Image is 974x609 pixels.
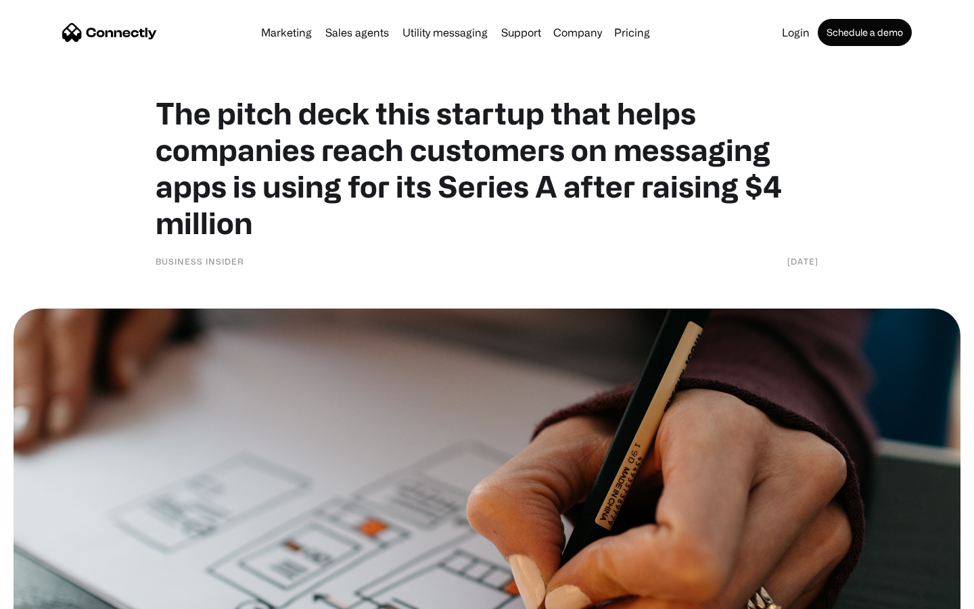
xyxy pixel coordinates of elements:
[14,585,81,604] aside: Language selected: English
[609,27,655,38] a: Pricing
[27,585,81,604] ul: Language list
[256,27,317,38] a: Marketing
[62,22,157,43] a: home
[320,27,394,38] a: Sales agents
[156,95,818,241] h1: The pitch deck this startup that helps companies reach customers on messaging apps is using for i...
[787,254,818,268] div: [DATE]
[496,27,547,38] a: Support
[818,19,912,46] a: Schedule a demo
[776,27,815,38] a: Login
[549,23,606,42] div: Company
[553,23,602,42] div: Company
[397,27,493,38] a: Utility messaging
[156,254,244,268] div: Business Insider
